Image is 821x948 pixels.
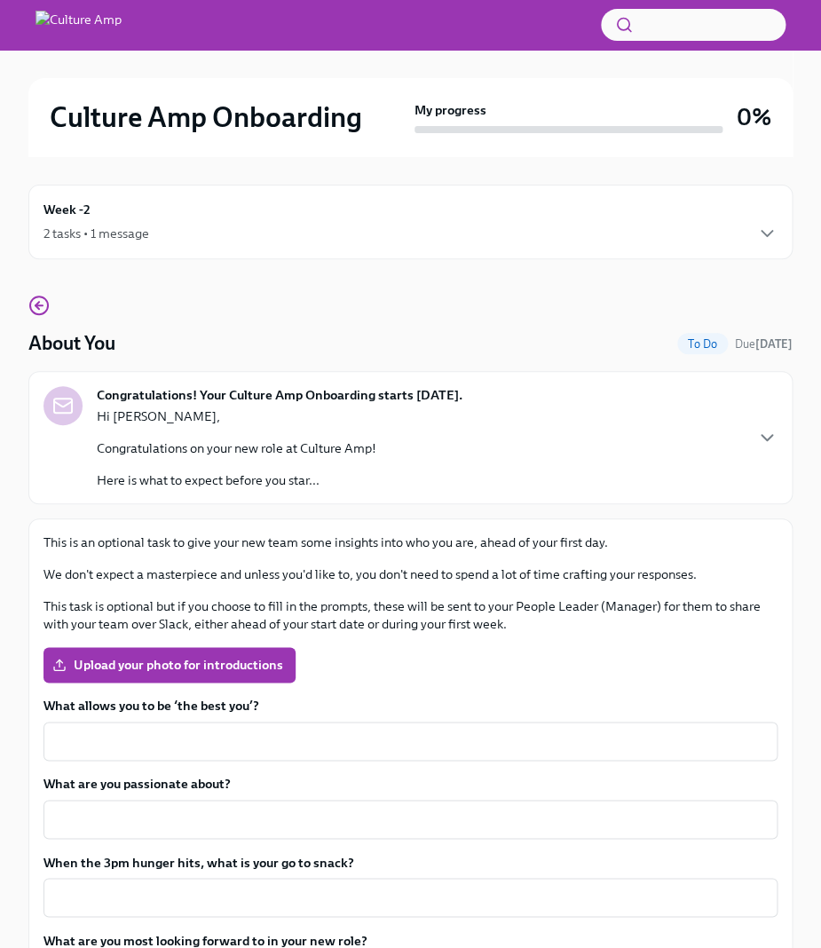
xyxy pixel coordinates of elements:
label: What are you passionate about? [43,775,778,793]
p: Hi [PERSON_NAME], [97,407,376,425]
h2: Culture Amp Onboarding [50,99,362,135]
label: Upload your photo for introductions [43,647,296,683]
span: To Do [677,337,728,351]
span: Upload your photo for introductions [56,656,283,674]
span: September 20th, 2025 09:00 [735,336,793,352]
label: When the 3pm hunger hits, what is your go to snack? [43,853,778,871]
p: Congratulations on your new role at Culture Amp! [97,439,376,457]
strong: My progress [414,101,486,119]
strong: [DATE] [755,337,793,351]
p: This is an optional task to give your new team some insights into who you are, ahead of your firs... [43,533,778,551]
span: Due [735,337,793,351]
h3: 0% [737,101,771,133]
p: This task is optional but if you choose to fill in the prompts, these will be sent to your People... [43,597,778,633]
div: 2 tasks • 1 message [43,225,149,242]
label: What allows you to be ‘the best you’? [43,697,778,715]
p: We don't expect a masterpiece and unless you'd like to, you don't need to spend a lot of time cra... [43,565,778,583]
img: Culture Amp [36,11,122,39]
p: Here is what to expect before you star... [97,471,376,489]
strong: Congratulations! Your Culture Amp Onboarding starts [DATE]. [97,386,462,404]
h6: Week -2 [43,200,91,219]
h4: About You [28,330,115,357]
